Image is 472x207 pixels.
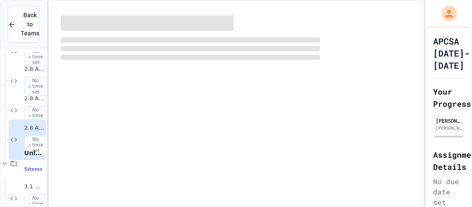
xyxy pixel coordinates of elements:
span: No time set [24,47,50,67]
span: 2.8 Activity B [24,66,44,73]
span: 2.8 Activity D [24,124,44,132]
div: My Account [432,3,459,23]
span: No time set [24,76,50,96]
button: Back to Teams [8,6,39,43]
span: 5 items [24,166,42,172]
span: No time set [24,135,50,155]
h2: Assignment Details [433,149,465,173]
h2: Your Progress [433,86,465,110]
span: 2.8 Activity C [24,95,44,102]
div: [PERSON_NAME] [436,117,462,124]
span: No time set [24,106,50,126]
span: • [46,166,48,172]
span: Unit 3 - Boolean Expressions [24,149,44,157]
span: Back to Teams [21,11,39,38]
span: 3.1 & 3.2 Lesson [24,183,44,191]
div: [PERSON_NAME][EMAIL_ADDRESS][DOMAIN_NAME] [436,125,462,131]
h1: APCSA [DATE]-[DATE] [433,35,469,71]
